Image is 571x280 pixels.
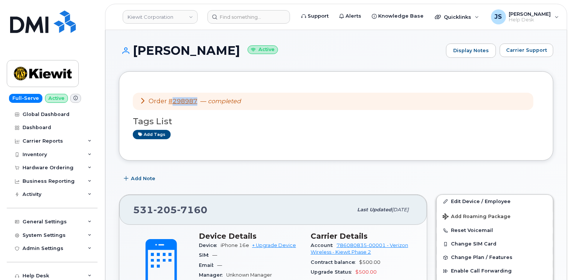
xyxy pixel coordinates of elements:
[199,262,217,268] span: Email
[437,195,553,208] a: Edit Device / Employee
[451,255,512,260] span: Change Plan / Features
[311,242,408,255] a: 786080835-00001 - Verizon Wireless - Kiewit Phase 2
[443,214,511,221] span: Add Roaming Package
[133,117,539,126] h3: Tags List
[212,252,217,258] span: —
[500,44,553,57] button: Carrier Support
[119,44,442,57] h1: [PERSON_NAME]
[119,172,162,185] button: Add Note
[359,259,380,265] span: $500.00
[200,98,241,105] span: —
[168,98,197,105] a: #298987
[437,264,553,278] button: Enable Call Forwarding
[437,237,553,251] button: Change SIM Card
[133,130,171,139] a: Add tags
[451,268,512,274] span: Enable Call Forwarding
[311,232,413,241] h3: Carrier Details
[131,175,155,182] span: Add Note
[311,259,359,265] span: Contract balance
[437,251,553,264] button: Change Plan / Features
[252,242,296,248] a: + Upgrade Device
[217,262,222,268] span: —
[437,224,553,237] button: Reset Voicemail
[446,44,496,58] a: Display Notes
[199,252,212,258] span: SIM
[248,45,278,54] small: Active
[538,247,565,274] iframe: Messenger Launcher
[437,208,553,224] button: Add Roaming Package
[199,272,226,278] span: Manager
[133,204,207,215] span: 531
[208,98,241,105] em: completed
[177,204,207,215] span: 7160
[149,98,167,105] span: Order
[221,242,249,248] span: iPhone 16e
[506,47,547,54] span: Carrier Support
[153,204,177,215] span: 205
[311,269,355,275] span: Upgrade Status
[357,207,392,212] span: Last updated
[311,242,337,248] span: Account
[355,269,377,275] span: $500.00
[392,207,409,212] span: [DATE]
[199,232,302,241] h3: Device Details
[226,272,272,278] span: Unknown Manager
[199,242,221,248] span: Device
